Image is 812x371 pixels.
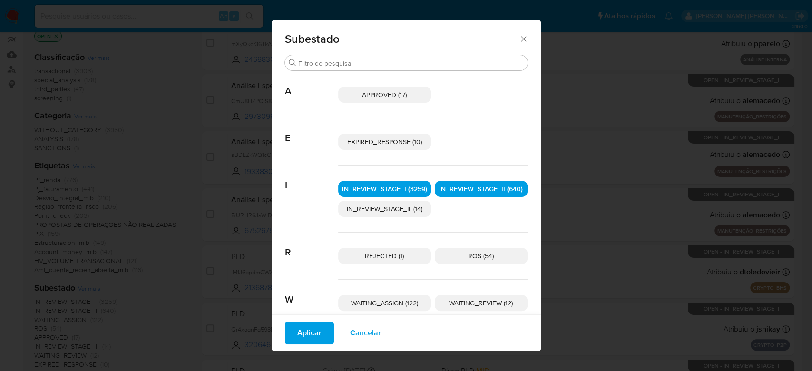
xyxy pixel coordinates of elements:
[351,298,418,308] span: WAITING_ASSIGN (122)
[435,181,528,197] div: IN_REVIEW_STAGE_II (640)
[338,181,431,197] div: IN_REVIEW_STAGE_I (3259)
[289,59,296,67] button: Buscar
[338,248,431,264] div: REJECTED (1)
[338,201,431,217] div: IN_REVIEW_STAGE_III (14)
[285,33,519,45] span: Subestado
[350,322,381,343] span: Cancelar
[468,251,494,261] span: ROS (54)
[285,166,338,191] span: I
[342,184,427,194] span: IN_REVIEW_STAGE_I (3259)
[285,233,338,258] span: R
[347,204,422,214] span: IN_REVIEW_STAGE_III (14)
[435,248,528,264] div: ROS (54)
[338,322,393,344] button: Cancelar
[519,34,528,43] button: Fechar
[338,87,431,103] div: APPROVED (17)
[449,298,513,308] span: WAITING_REVIEW (12)
[439,184,523,194] span: IN_REVIEW_STAGE_II (640)
[347,137,422,146] span: EXPIRED_RESPONSE (10)
[298,59,524,68] input: Filtro de pesquisa
[338,295,431,311] div: WAITING_ASSIGN (122)
[285,322,334,344] button: Aplicar
[297,322,322,343] span: Aplicar
[338,134,431,150] div: EXPIRED_RESPONSE (10)
[435,295,528,311] div: WAITING_REVIEW (12)
[365,251,404,261] span: REJECTED (1)
[285,118,338,144] span: E
[285,71,338,97] span: A
[362,90,407,99] span: APPROVED (17)
[285,280,338,305] span: W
